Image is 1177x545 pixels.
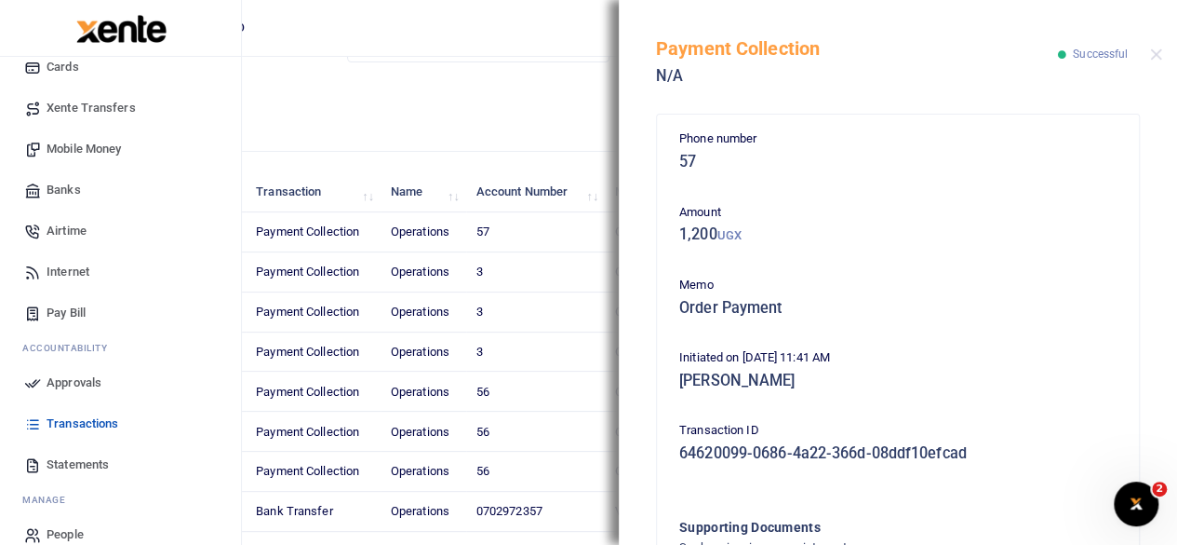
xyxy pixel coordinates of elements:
[717,228,742,242] small: UGX
[615,425,694,439] span: Order Payment
[391,504,449,518] span: Operations
[391,385,449,399] span: Operations
[256,425,359,439] span: Payment Collection
[679,444,1117,463] h5: 64620099-0686-4a22-366d-08ddf10efcad
[15,252,226,293] a: Internet
[15,362,226,403] a: Approvals
[391,425,449,439] span: Operations
[476,305,483,319] span: 3
[381,172,466,212] th: Name: activate to sort column ascending
[47,374,101,392] span: Approvals
[256,504,332,518] span: Bank Transfer
[476,425,489,439] span: 56
[15,444,226,485] a: Statements
[36,341,107,355] span: countability
[679,225,1117,244] h5: 1,200
[76,15,167,43] img: logo-large
[476,225,489,238] span: 57
[256,345,359,359] span: Payment Collection
[15,211,226,252] a: Airtime
[679,517,1041,538] h4: Supporting Documents
[391,305,449,319] span: Operations
[656,67,1058,86] h5: N/A
[47,222,87,240] span: Airtime
[679,129,1117,149] p: Phone number
[15,129,226,170] a: Mobile Money
[15,485,226,514] li: M
[47,181,81,199] span: Banks
[476,345,483,359] span: 3
[1073,48,1128,61] span: Successful
[679,348,1117,368] p: Initiated on [DATE] 11:41 AM
[15,170,226,211] a: Banks
[615,265,694,279] span: Order Payment
[246,172,381,212] th: Transaction: activate to sort column ascending
[679,372,1117,390] h5: [PERSON_NAME]
[256,385,359,399] span: Payment Collection
[615,385,694,399] span: Order Payment
[391,345,449,359] span: Operations
[1152,482,1167,497] span: 2
[47,140,121,158] span: Mobile Money
[74,20,167,34] a: logo-small logo-large logo-large
[47,415,118,433] span: Transactions
[476,385,489,399] span: 56
[47,263,89,281] span: Internet
[605,172,733,212] th: Memo: activate to sort column ascending
[615,305,694,319] span: Order Payment
[256,265,359,279] span: Payment Collection
[71,85,1162,104] p: Download
[679,153,1117,171] h5: 57
[32,493,66,507] span: anage
[47,99,136,117] span: Xente Transfers
[391,225,449,238] span: Operations
[615,345,694,359] span: Order Payment
[15,334,226,362] li: Ac
[679,276,1117,295] p: Memo
[1150,48,1162,61] button: Close
[47,456,109,474] span: Statements
[615,464,694,478] span: Order Payment
[656,37,1058,60] h5: Payment Collection
[679,203,1117,223] p: Amount
[15,293,226,334] a: Pay Bill
[47,58,79,76] span: Cards
[15,88,226,129] a: Xente Transfers
[615,504,714,518] span: Vendor settlement
[15,403,226,444] a: Transactions
[1114,482,1158,526] iframe: Intercom live chat
[679,299,1117,318] h5: Order Payment
[615,225,694,238] span: Order Payment
[391,265,449,279] span: Operations
[256,225,359,238] span: Payment Collection
[256,305,359,319] span: Payment Collection
[679,421,1117,441] p: Transaction ID
[256,464,359,478] span: Payment Collection
[391,464,449,478] span: Operations
[476,504,542,518] span: 0702972357
[476,464,489,478] span: 56
[476,265,483,279] span: 3
[47,304,86,322] span: Pay Bill
[47,525,84,544] span: People
[15,47,226,88] a: Cards
[466,172,605,212] th: Account Number: activate to sort column ascending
